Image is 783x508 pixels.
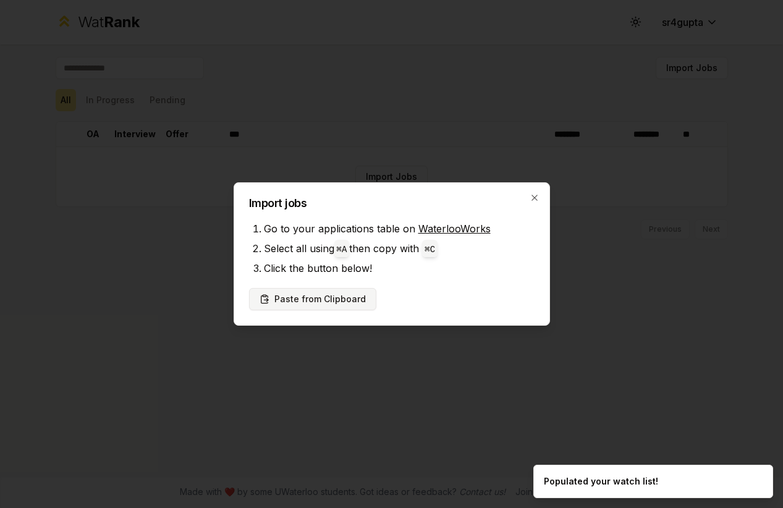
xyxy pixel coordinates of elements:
[264,239,535,258] li: Select all using then copy with
[249,198,535,209] h2: Import jobs
[249,288,376,310] button: Paste from Clipboard
[425,245,435,255] code: ⌘ C
[418,222,491,235] a: WaterlooWorks
[264,258,535,278] li: Click the button below!
[264,219,535,239] li: Go to your applications table on
[337,245,347,255] code: ⌘ A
